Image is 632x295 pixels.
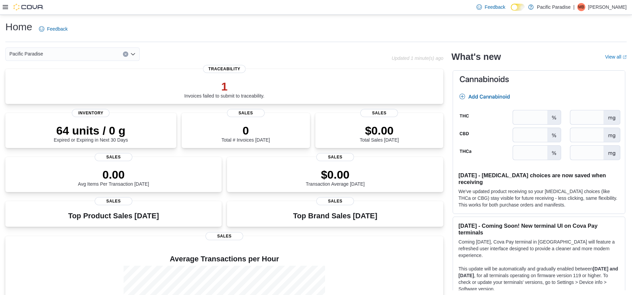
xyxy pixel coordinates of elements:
div: Expired or Expiring in Next 30 Days [54,124,128,143]
a: View allExternal link [605,54,627,60]
div: Avg Items Per Transaction [DATE] [78,168,149,187]
span: Pacific Paradise [9,50,43,58]
div: Michael Bettencourt [577,3,585,11]
span: Sales [316,153,354,161]
p: $0.00 [360,124,399,137]
span: Inventory [72,109,109,117]
span: Sales [316,197,354,205]
span: Sales [95,197,132,205]
div: Total # Invoices [DATE] [222,124,270,143]
p: This update will be automatically and gradually enabled between , for all terminals operating on ... [458,265,620,292]
p: We've updated product receiving so your [MEDICAL_DATA] choices (like THCa or CBG) stay visible fo... [458,188,620,208]
p: 1 [184,80,265,93]
span: Feedback [47,26,67,32]
span: Sales [206,232,243,240]
span: Sales [227,109,265,117]
button: Clear input [123,51,128,57]
h3: [DATE] - Coming Soon! New terminal UI on Cova Pay terminals [458,222,620,236]
span: Traceability [203,65,246,73]
p: Coming [DATE], Cova Pay terminal in [GEOGRAPHIC_DATA] will feature a refreshed user interface des... [458,238,620,259]
span: Sales [360,109,398,117]
svg: External link [623,55,627,59]
h3: Top Product Sales [DATE] [68,212,159,220]
h3: [DATE] - [MEDICAL_DATA] choices are now saved when receiving [458,172,620,185]
div: Invoices failed to submit to traceability. [184,80,265,99]
span: Feedback [485,4,505,10]
a: Feedback [474,0,508,14]
span: MB [578,3,584,11]
h2: What's new [451,51,501,62]
a: Feedback [36,22,70,36]
h3: Top Brand Sales [DATE] [293,212,377,220]
p: [PERSON_NAME] [588,3,627,11]
p: Pacific Paradise [537,3,571,11]
p: Updated 1 minute(s) ago [392,56,443,61]
h1: Home [5,20,32,34]
div: Total Sales [DATE] [360,124,399,143]
p: $0.00 [306,168,365,181]
span: Sales [95,153,132,161]
div: Transaction Average [DATE] [306,168,365,187]
h4: Average Transactions per Hour [11,255,438,263]
p: 0 [222,124,270,137]
p: 64 units / 0 g [54,124,128,137]
img: Cova [13,4,44,10]
button: Open list of options [130,51,136,57]
p: 0.00 [78,168,149,181]
input: Dark Mode [511,4,525,11]
p: | [573,3,575,11]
